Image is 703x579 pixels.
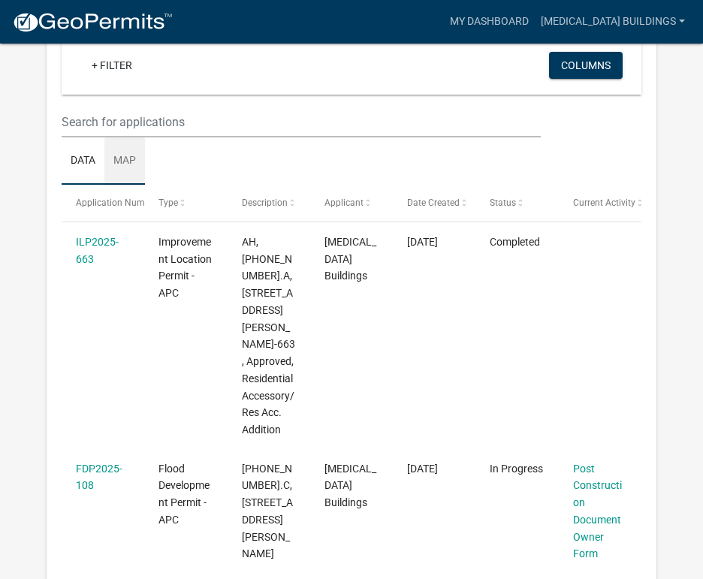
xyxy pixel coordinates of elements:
[535,8,691,36] a: [MEDICAL_DATA] Buildings
[393,185,475,221] datatable-header-cell: Date Created
[490,198,516,208] span: Status
[324,463,376,509] span: Pacemaker Buildings
[324,236,376,282] span: Pacemaker Buildings
[158,198,178,208] span: Type
[158,236,212,299] span: Improvement Location Permit - APC
[324,198,364,208] span: Applicant
[549,52,623,79] button: Columns
[573,198,635,208] span: Current Activity
[490,463,543,475] span: In Progress
[227,185,309,221] datatable-header-cell: Description
[242,236,295,436] span: AH, 007-091-129.A, 8160 E SOUTH RD, Graber, ILP2025-663, Approved, Residential Accessory/Res Acc....
[76,463,122,492] a: FDP2025-108
[144,185,227,221] datatable-header-cell: Type
[76,236,119,265] a: ILP2025-663
[158,463,210,526] span: Flood Development Permit - APC
[475,185,558,221] datatable-header-cell: Status
[76,198,158,208] span: Application Number
[407,198,460,208] span: Date Created
[242,198,288,208] span: Description
[242,463,293,560] span: 005-064-011.C, 41 EMS T4 LN, Graber, AKA LOT 7
[490,236,540,248] span: Completed
[62,137,104,185] a: Data
[444,8,535,36] a: My Dashboard
[80,52,144,79] a: + Filter
[407,236,438,248] span: 06/11/2025
[407,463,438,475] span: 06/11/2025
[573,463,622,560] a: Post Construction Document Owner Form
[310,185,393,221] datatable-header-cell: Applicant
[104,137,145,185] a: Map
[558,185,641,221] datatable-header-cell: Current Activity
[62,185,144,221] datatable-header-cell: Application Number
[62,107,542,137] input: Search for applications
